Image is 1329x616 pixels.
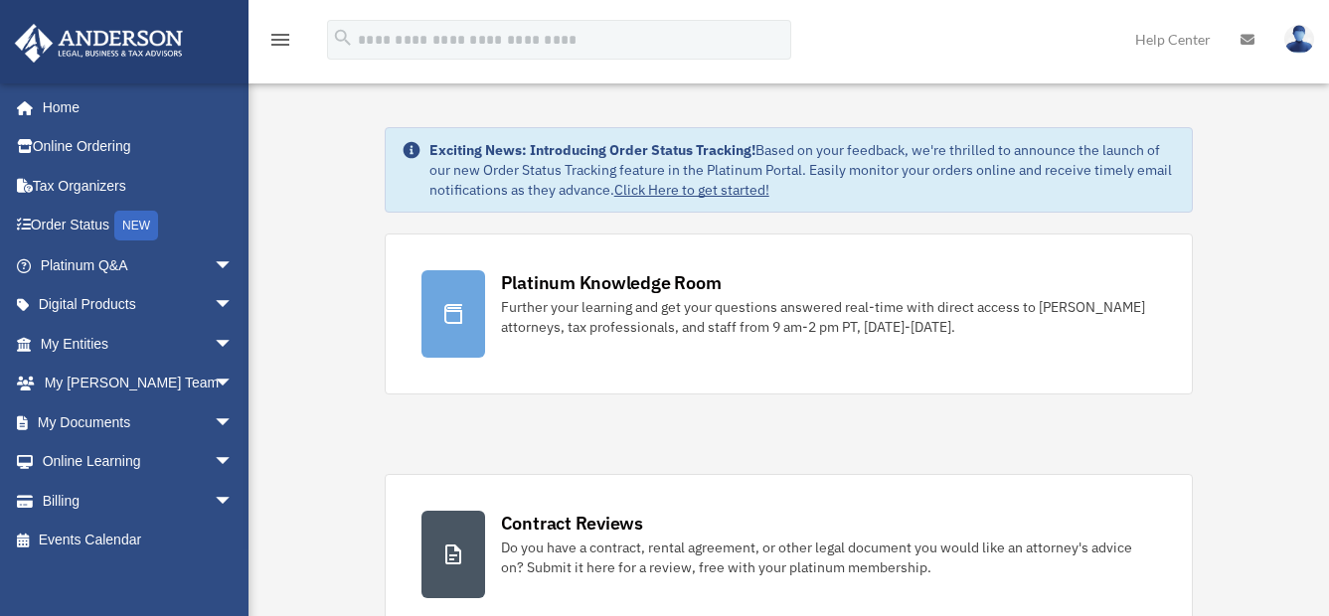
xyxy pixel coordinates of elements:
[14,127,263,167] a: Online Ordering
[214,442,253,483] span: arrow_drop_down
[14,442,263,482] a: Online Learningarrow_drop_down
[14,206,263,246] a: Order StatusNEW
[268,28,292,52] i: menu
[14,324,263,364] a: My Entitiesarrow_drop_down
[332,27,354,49] i: search
[501,538,1157,577] div: Do you have a contract, rental agreement, or other legal document you would like an attorney's ad...
[614,181,769,199] a: Click Here to get started!
[1284,25,1314,54] img: User Pic
[429,140,1177,200] div: Based on your feedback, we're thrilled to announce the launch of our new Order Status Tracking fe...
[385,233,1194,394] a: Platinum Knowledge Room Further your learning and get your questions answered real-time with dire...
[14,87,253,127] a: Home
[501,270,722,295] div: Platinum Knowledge Room
[114,211,158,240] div: NEW
[214,324,253,365] span: arrow_drop_down
[14,166,263,206] a: Tax Organizers
[214,245,253,286] span: arrow_drop_down
[214,364,253,404] span: arrow_drop_down
[501,297,1157,337] div: Further your learning and get your questions answered real-time with direct access to [PERSON_NAM...
[268,35,292,52] a: menu
[14,364,263,403] a: My [PERSON_NAME] Teamarrow_drop_down
[14,245,263,285] a: Platinum Q&Aarrow_drop_down
[14,402,263,442] a: My Documentsarrow_drop_down
[214,285,253,326] span: arrow_drop_down
[14,285,263,325] a: Digital Productsarrow_drop_down
[214,481,253,522] span: arrow_drop_down
[214,402,253,443] span: arrow_drop_down
[14,481,263,521] a: Billingarrow_drop_down
[14,521,263,560] a: Events Calendar
[9,24,189,63] img: Anderson Advisors Platinum Portal
[429,141,755,159] strong: Exciting News: Introducing Order Status Tracking!
[501,511,643,536] div: Contract Reviews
